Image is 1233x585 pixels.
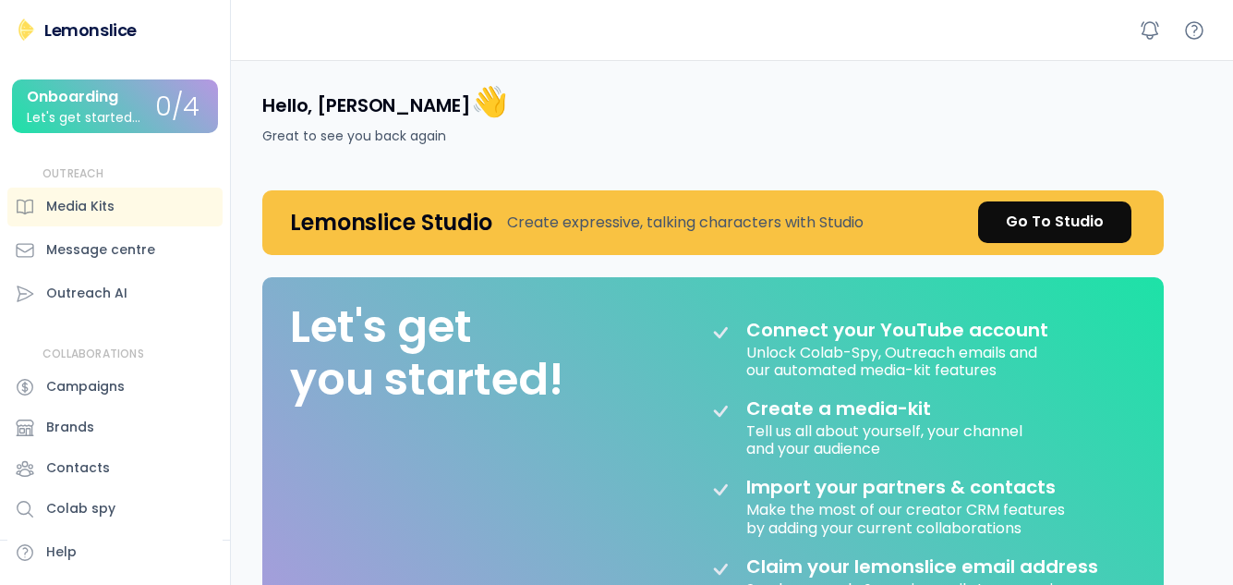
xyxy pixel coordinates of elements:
[46,240,155,260] div: Message centre
[290,208,492,237] h4: Lemonslice Studio
[471,80,508,122] font: 👋
[46,458,110,478] div: Contacts
[155,93,199,122] div: 0/4
[42,347,144,362] div: COLLABORATIONS
[746,319,1048,341] div: Connect your YouTube account
[746,555,1098,578] div: Claim your lemonslice email address
[978,201,1131,243] a: Go To Studio
[746,341,1041,379] div: Unlock Colab-Spy, Outreach emails and our automated media-kit features
[746,397,977,420] div: Create a media-kit
[262,82,507,121] h4: Hello, [PERSON_NAME]
[46,377,125,396] div: Campaigns
[46,197,115,216] div: Media Kits
[262,127,446,146] div: Great to see you back again
[507,212,864,234] div: Create expressive, talking characters with Studio
[46,284,127,303] div: Outreach AI
[27,111,140,125] div: Let's get started...
[746,498,1069,536] div: Make the most of our creator CRM features by adding your current collaborations
[44,18,137,42] div: Lemonslice
[27,89,118,105] div: Onboarding
[46,542,77,562] div: Help
[42,166,104,182] div: OUTREACH
[15,18,37,41] img: Lemonslice
[746,420,1026,457] div: Tell us all about yourself, your channel and your audience
[290,300,563,407] div: Let's get you started!
[46,418,94,437] div: Brands
[46,499,115,518] div: Colab spy
[746,476,1056,498] div: Import your partners & contacts
[1006,211,1104,233] div: Go To Studio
